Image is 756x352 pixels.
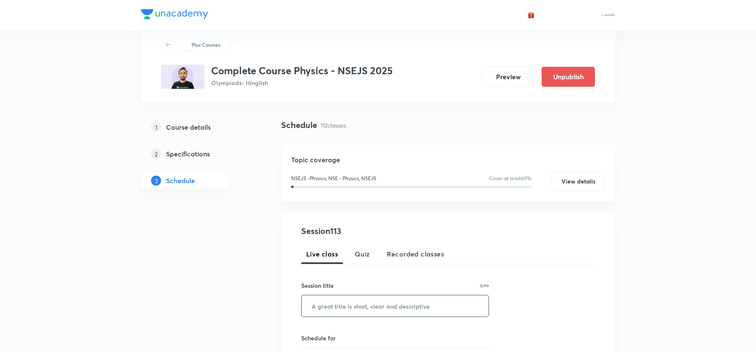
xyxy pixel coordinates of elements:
h6: Session title [301,281,334,290]
p: 0/99 [480,284,489,288]
p: Olympiads • Hinglish [211,78,393,87]
img: 791B8889-BAA3-4F5D-8A57-FE0B68EA87B4_plus.png [161,65,204,89]
p: Plus Courses [192,41,220,48]
a: Company Logo [141,9,208,21]
span: Quiz [355,249,370,259]
button: Preview [481,67,535,87]
img: MOHAMMED SHOAIB [601,8,615,22]
button: View details [552,171,605,191]
h4: Schedule [281,119,317,131]
h6: Schedule for [301,334,489,342]
a: 1Course details [141,119,255,136]
button: Unpublish [542,67,595,87]
h4: Session 113 [301,225,454,237]
p: 2 [151,149,161,159]
p: 3 [151,176,161,186]
p: 1 [151,122,161,132]
span: Recorded classes [387,249,444,259]
p: Cover at least 60 % [489,175,532,182]
p: NSEJS -Physics, NSE - Physics, NSEJS [291,175,376,182]
p: 112 classes [320,121,346,130]
h5: Specifications [166,149,210,159]
img: avatar [527,11,535,19]
span: Live class [306,249,338,259]
img: Company Logo [141,9,208,19]
h5: Course details [166,122,211,132]
h3: Complete Course Physics - NSEJS 2025 [211,65,393,77]
button: avatar [524,8,538,22]
input: A great title is short, clear and descriptive [302,295,489,317]
h5: Topic coverage [291,155,605,165]
h5: Schedule [166,176,195,186]
a: 2Specifications [141,146,255,162]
